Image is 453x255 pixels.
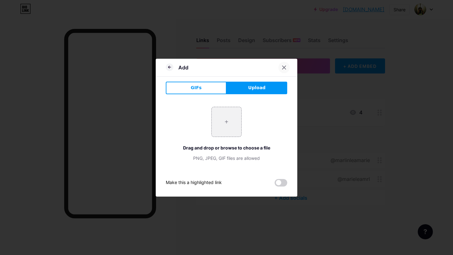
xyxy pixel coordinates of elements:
[166,144,287,151] div: Drag and drop or browse to choose a file
[191,84,202,91] span: GIFs
[178,64,188,71] div: Add
[248,84,266,91] span: Upload
[166,82,226,94] button: GIFs
[166,155,287,161] div: PNG, JPEG, GIF files are allowed
[226,82,287,94] button: Upload
[166,179,222,187] div: Make this a highlighted link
